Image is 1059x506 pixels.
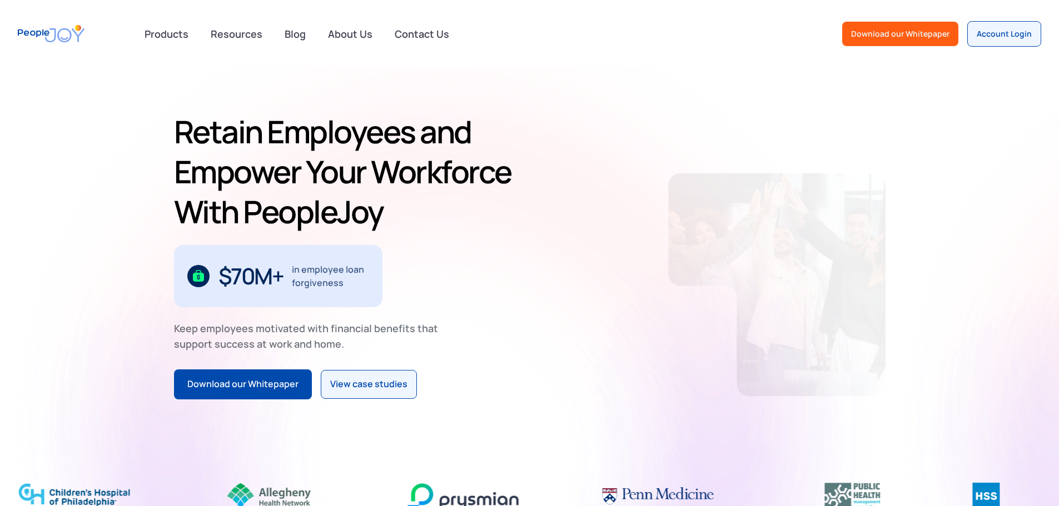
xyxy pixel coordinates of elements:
a: Download our Whitepaper [174,369,312,399]
a: Contact Us [388,22,456,46]
div: $70M+ [218,267,284,285]
a: Resources [204,22,269,46]
div: Products [138,23,195,45]
img: Retain-Employees-PeopleJoy [668,173,886,396]
a: Account Login [967,21,1041,47]
a: View case studies [321,370,417,399]
div: Download our Whitepaper [851,28,949,39]
a: About Us [321,22,379,46]
div: Account Login [977,28,1032,39]
a: Download our Whitepaper [842,22,958,46]
div: Download our Whitepaper [187,377,299,392]
a: Blog [278,22,312,46]
a: home [18,18,84,49]
div: in employee loan forgiveness [292,263,369,289]
div: View case studies [330,377,407,392]
div: 1 / 3 [174,245,382,307]
div: Keep employees motivated with financial benefits that support success at work and home. [174,320,448,352]
h1: Retain Employees and Empower Your Workforce With PeopleJoy [174,112,525,232]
